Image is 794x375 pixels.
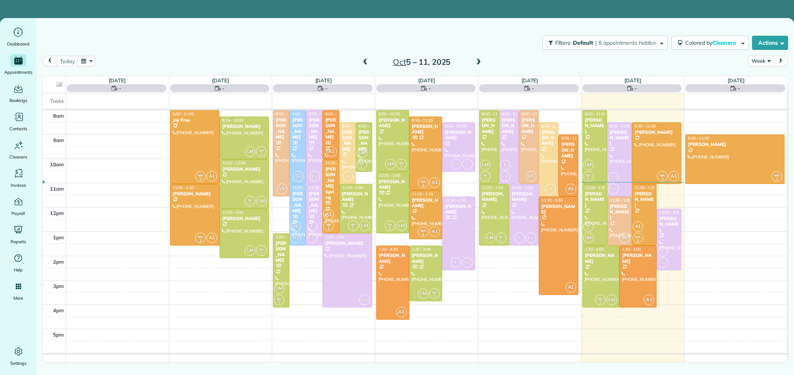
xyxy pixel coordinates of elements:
span: A1 [396,307,407,317]
div: [PERSON_NAME] [342,191,370,202]
span: 11:00 - 1:30 [292,185,313,190]
span: 8:15 - 11:15 [412,118,433,123]
a: [DATE] [315,77,332,84]
div: [PERSON_NAME] [379,117,407,129]
div: [PERSON_NAME] [222,166,267,172]
small: 1 [397,163,406,171]
span: LM [418,288,428,299]
span: D2 [290,233,301,243]
small: 1 [584,175,593,183]
span: A1 [429,226,440,237]
span: 10:00 - 1:00 [325,160,346,166]
span: FV [451,159,461,169]
span: Filters: [555,39,572,46]
a: [DATE] [624,77,641,84]
button: prev [42,56,57,66]
span: FV [307,233,317,243]
div: [PERSON_NAME] [609,129,629,146]
span: LM [485,233,495,243]
span: 3pm [53,283,64,289]
span: Bookings [9,96,27,104]
div: [PERSON_NAME] [412,124,440,135]
span: 11:15 - 1:15 [412,191,433,197]
a: Appointments [3,54,33,76]
small: 3 [418,231,428,238]
span: 8:00 - 10:30 [379,111,400,117]
div: [PERSON_NAME] [379,253,407,264]
div: [PERSON_NAME] [585,191,605,208]
a: Reports [3,224,33,246]
span: X [545,184,556,194]
div: [PERSON_NAME] [379,179,407,190]
div: [PERSON_NAME] [585,117,605,134]
small: 1 [385,225,395,232]
span: LM [385,159,395,169]
span: 11:00 - 1:30 [512,185,533,190]
span: 1:30 - 3:45 [412,247,431,252]
span: 8:00 - 11:00 [309,111,330,117]
span: 12pm [50,210,64,216]
small: 1 [480,175,490,183]
span: Settings [10,359,27,367]
div: [PERSON_NAME] [222,124,267,129]
span: D2 [293,171,304,182]
span: SH [248,198,252,202]
span: 8:30 - 10:30 [445,124,466,129]
span: LM [245,146,255,157]
span: A1 [323,209,334,220]
span: 8am [53,113,64,119]
button: today [57,56,78,66]
span: VE [290,221,301,232]
span: 1:00 - 4:00 [276,235,295,240]
span: Contacts [9,125,27,133]
div: [PERSON_NAME] [481,191,507,202]
span: Tasks [50,98,64,104]
small: 1 [584,226,593,233]
span: Colored by [685,39,739,46]
button: Actions [752,36,788,50]
div: [PERSON_NAME] [308,191,320,214]
div: [PERSON_NAME] [511,191,536,202]
span: 8:30 - 11:30 [542,124,563,129]
div: [PERSON_NAME] [541,129,556,146]
span: - [635,84,637,92]
span: LM [274,283,284,294]
span: 1:00 - 4:00 [325,235,344,240]
div: [PERSON_NAME] [292,117,304,140]
span: LM [256,196,267,206]
span: 1:30 - 4:00 [622,247,641,252]
span: SH [586,173,591,177]
div: [PERSON_NAME] [222,216,267,221]
span: 8:00 - 11:30 [276,111,297,117]
div: [PERSON_NAME] [172,191,217,197]
span: 8:15 - 10:00 [222,118,243,123]
span: Appointments [4,68,33,76]
span: 8:30 - 11:30 [610,124,631,129]
div: [PERSON_NAME] [358,129,370,152]
small: 1 [256,249,266,257]
span: MA [660,173,665,177]
small: 3 [633,237,643,245]
span: Payroll [11,209,26,217]
span: 11:30 - 2:30 [445,198,466,203]
span: FV [462,257,473,268]
span: X [343,171,353,182]
span: 1:30 - 4:30 [379,247,398,252]
small: 1 [430,293,439,300]
div: [PERSON_NAME] [481,117,497,134]
small: 3 [772,175,782,183]
div: [PERSON_NAME] [585,253,617,264]
span: 1:30 - 4:00 [585,247,604,252]
span: - [532,84,534,92]
span: Oct [393,57,406,67]
span: Cleaners [9,153,27,161]
span: LM [583,160,594,170]
span: A1 [207,171,217,182]
span: SH [598,297,603,301]
span: 4pm [53,307,64,313]
small: 1 [274,299,284,306]
span: - [738,84,740,92]
span: 11:00 - 1:30 [585,185,606,190]
span: 11:00 - 1:30 [482,185,503,190]
div: [PERSON_NAME] [308,117,320,140]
